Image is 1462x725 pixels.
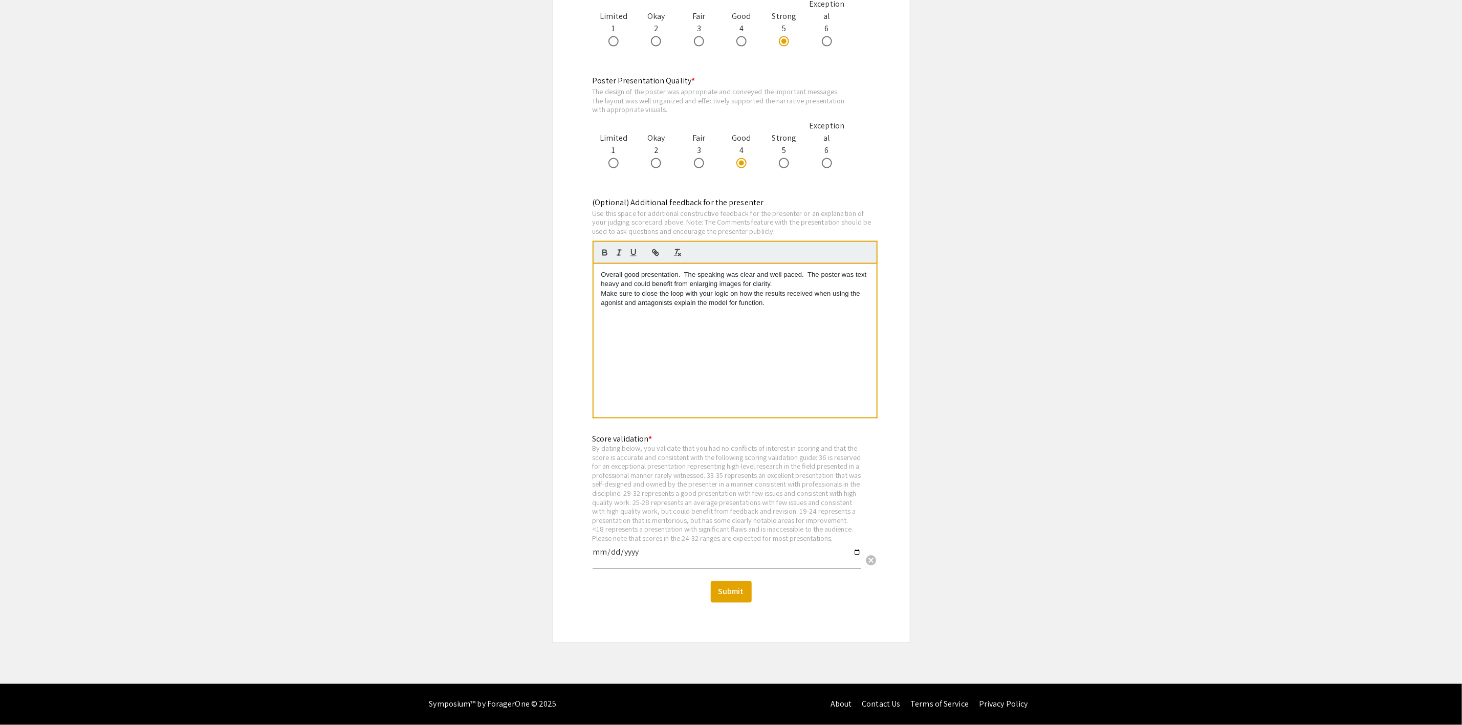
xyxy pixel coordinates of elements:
div: Fair [678,10,720,23]
div: Symposium™ by ForagerOne © 2025 [429,684,557,725]
div: 3 [678,10,720,47]
p: Overall good presentation. The speaking was clear and well paced. The poster was text heavy and c... [601,270,869,289]
mat-label: (Optional) Additional feedback for the presenter [593,197,764,208]
div: By dating below, you validate that you had no conflicts of interest in scoring and that the score... [593,444,861,543]
div: Strong [763,132,805,144]
div: 4 [720,10,762,47]
div: 2 [635,10,678,47]
div: Okay [635,10,678,23]
div: Okay [635,132,678,144]
p: Make sure to close the loop with your logic on how the results received when using the agonist an... [601,289,869,308]
div: 2 [635,132,678,169]
iframe: Chat [8,679,43,717]
div: Fair [678,132,720,144]
div: 5 [763,10,805,47]
div: Good [720,132,762,144]
mat-label: Poster Presentation Quality [593,75,695,86]
div: 4 [720,132,762,169]
div: The design of the poster was appropriate and conveyed the important messages. The layout was well... [593,87,848,114]
div: 1 [593,10,635,47]
div: Exceptional [805,120,848,144]
div: 3 [678,132,720,169]
div: Limited [593,132,635,144]
mat-label: Score validation [593,434,652,445]
div: Good [720,10,762,23]
a: About [831,699,852,710]
div: 5 [763,132,805,169]
div: 1 [593,132,635,169]
div: 6 [805,120,848,169]
div: Limited [593,10,635,23]
input: Type Here [593,548,861,565]
a: Contact Us [862,699,900,710]
a: Terms of Service [910,699,969,710]
a: Privacy Policy [979,699,1028,710]
div: Use this space for additional constructive feedback for the presenter or an explanation of your j... [593,209,878,236]
div: Strong [763,10,805,23]
button: Clear [861,550,882,570]
button: Submit [711,581,752,603]
span: cancel [865,555,878,567]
